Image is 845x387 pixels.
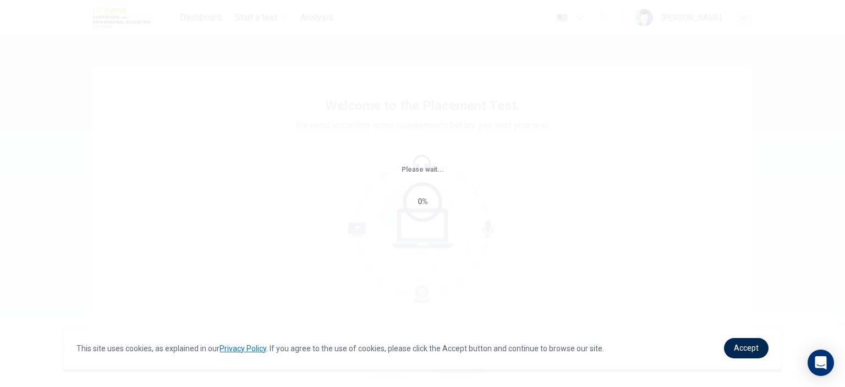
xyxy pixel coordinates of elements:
a: Privacy Policy [220,344,266,353]
a: dismiss cookie message [724,338,769,358]
div: 0% [418,195,428,208]
span: This site uses cookies, as explained in our . If you agree to the use of cookies, please click th... [76,344,604,353]
span: Please wait... [402,166,444,173]
div: cookieconsent [63,327,782,369]
span: Accept [734,344,759,352]
div: Open Intercom Messenger [808,350,834,376]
